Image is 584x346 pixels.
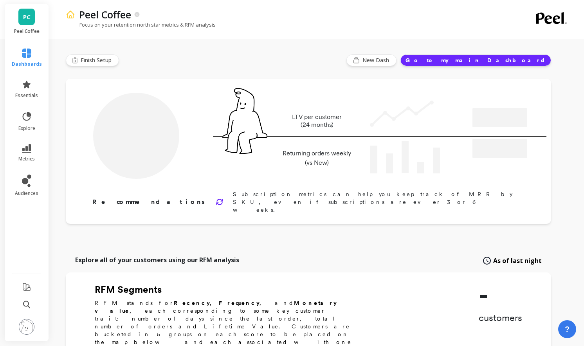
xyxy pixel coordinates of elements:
[222,88,267,154] img: pal seatted on line
[15,92,38,99] span: essentials
[15,190,38,196] span: audiences
[66,21,216,28] p: Focus on your retention north star metrics & RFM analysis
[174,300,210,306] b: Recency
[558,320,576,338] button: ?
[280,113,353,129] p: LTV per customer (24 months)
[75,255,239,265] p: Explore all of your customers using our RFM analysis
[346,54,397,66] button: New Dash
[81,56,114,64] span: Finish Setup
[479,312,522,324] p: customers
[219,300,260,306] b: Frequency
[13,28,41,34] p: Peel Coffee
[66,10,75,19] img: header icon
[479,283,522,307] p: -
[18,156,35,162] span: metrics
[493,256,542,265] span: As of last night
[280,149,353,168] p: Returning orders weekly (vs New)
[66,54,119,66] button: Finish Setup
[400,54,551,66] button: Go to my main Dashboard
[12,61,42,67] span: dashboards
[95,283,361,296] h2: RFM Segments
[92,197,206,207] p: Recommendations
[19,319,34,335] img: profile picture
[565,324,570,335] span: ?
[362,56,391,64] span: New Dash
[18,125,35,132] span: explore
[23,13,31,22] span: PC
[233,190,526,214] p: Subscription metrics can help you keep track of MRR by SKU, even if subscriptions are ever 3 or 6...
[79,8,131,21] p: Peel Coffee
